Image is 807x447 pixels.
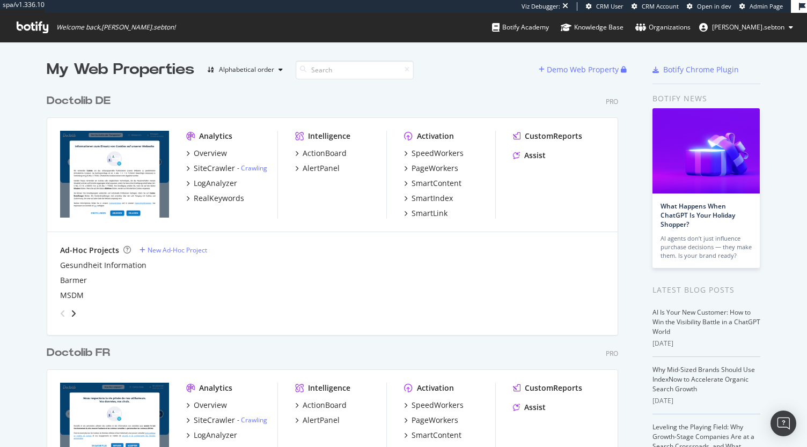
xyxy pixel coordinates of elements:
div: AlertPanel [303,415,340,426]
div: Analytics [199,131,232,141]
div: ActionBoard [303,148,347,159]
a: New Ad-Hoc Project [140,245,207,255]
div: Assist [524,150,546,161]
div: SiteCrawler [194,163,235,174]
img: doctolib.de [60,131,169,218]
div: [DATE] [652,396,760,406]
a: Botify Chrome Plugin [652,64,739,75]
a: PageWorkers [404,415,458,426]
div: Doctolib DE [47,93,111,109]
span: Welcome back, [PERSON_NAME].sebton ! [56,23,175,32]
a: What Happens When ChatGPT Is Your Holiday Shopper? [661,202,735,229]
div: AlertPanel [303,163,340,174]
div: Open Intercom Messenger [771,411,796,436]
button: Alphabetical order [203,61,287,78]
span: CRM User [596,2,623,10]
div: Demo Web Property [547,64,619,75]
div: Intelligence [308,131,350,141]
button: [PERSON_NAME].sebton [691,19,802,36]
div: SmartLink [412,208,447,219]
a: SmartContent [404,430,461,441]
div: Intelligence [308,383,350,393]
div: SiteCrawler [194,415,235,426]
a: LogAnalyzer [186,178,237,189]
a: AI Is Your New Customer: How to Win the Visibility Battle in a ChatGPT World [652,308,760,336]
div: SmartIndex [412,193,453,204]
a: SpeedWorkers [404,148,464,159]
a: AlertPanel [295,163,340,174]
div: Analytics [199,383,232,393]
a: Overview [186,400,227,411]
div: angle-left [56,305,70,322]
a: CRM User [586,2,623,11]
a: SiteCrawler- Crawling [186,163,267,174]
div: My Web Properties [47,59,194,80]
div: Activation [417,131,454,141]
div: SpeedWorkers [412,148,464,159]
span: Admin Page [750,2,783,10]
div: Pro [606,349,618,358]
button: Demo Web Property [539,61,621,78]
div: CustomReports [525,131,582,141]
a: Assist [513,402,546,413]
div: LogAnalyzer [194,178,237,189]
div: - [237,415,267,424]
div: Pro [606,97,618,106]
a: LogAnalyzer [186,430,237,441]
div: Doctolib FR [47,345,110,361]
a: Organizations [635,13,691,42]
a: SmartIndex [404,193,453,204]
a: CRM Account [632,2,679,11]
div: angle-right [70,308,77,319]
a: Crawling [241,415,267,424]
div: Assist [524,402,546,413]
div: Botify news [652,93,760,105]
div: Botify Chrome Plugin [663,64,739,75]
div: RealKeywords [194,193,244,204]
a: Crawling [241,163,267,173]
a: RealKeywords [186,193,244,204]
a: Gesundheit Information [60,260,146,271]
a: Demo Web Property [539,65,621,74]
a: Knowledge Base [561,13,623,42]
div: Overview [194,148,227,159]
div: CustomReports [525,383,582,393]
div: SmartContent [412,178,461,189]
div: Botify Academy [492,22,549,33]
div: PageWorkers [412,163,458,174]
span: CRM Account [642,2,679,10]
a: ActionBoard [295,400,347,411]
div: Alphabetical order [219,66,274,73]
div: Knowledge Base [561,22,623,33]
img: What Happens When ChatGPT Is Your Holiday Shopper? [652,108,760,193]
a: CustomReports [513,383,582,393]
div: Activation [417,383,454,393]
div: SpeedWorkers [412,400,464,411]
a: AlertPanel [295,415,340,426]
div: SmartContent [412,430,461,441]
div: ActionBoard [303,400,347,411]
a: Overview [186,148,227,159]
div: New Ad-Hoc Project [148,245,207,255]
div: Ad-Hoc Projects [60,245,119,256]
div: Overview [194,400,227,411]
div: Viz Debugger: [522,2,560,11]
a: Doctolib DE [47,93,115,109]
div: AI agents don’t just influence purchase decisions — they make them. Is your brand ready? [661,234,752,260]
a: SiteCrawler- Crawling [186,415,267,426]
a: SmartContent [404,178,461,189]
a: Admin Page [739,2,783,11]
a: Open in dev [687,2,731,11]
div: LogAnalyzer [194,430,237,441]
a: ActionBoard [295,148,347,159]
a: MSDM [60,290,84,301]
div: - [237,163,267,173]
div: Organizations [635,22,691,33]
a: Barmer [60,275,87,286]
a: Assist [513,150,546,161]
div: Latest Blog Posts [652,284,760,296]
a: SmartLink [404,208,447,219]
a: Why Mid-Sized Brands Should Use IndexNow to Accelerate Organic Search Growth [652,365,755,393]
